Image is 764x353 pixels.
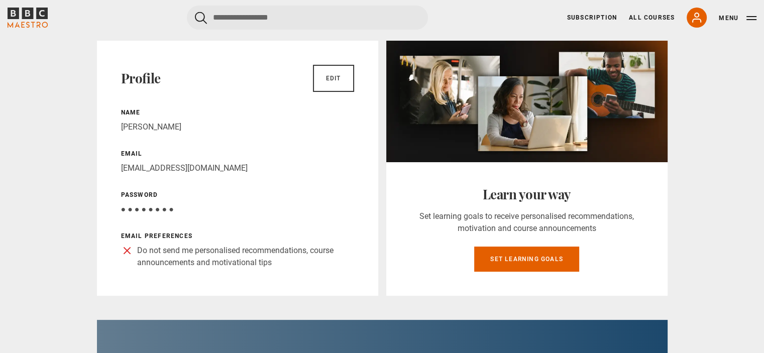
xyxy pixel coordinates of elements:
p: [EMAIL_ADDRESS][DOMAIN_NAME] [121,162,354,174]
a: All Courses [629,13,675,22]
h2: Profile [121,70,161,86]
a: Edit [313,65,354,92]
p: Email [121,149,354,158]
svg: BBC Maestro [8,8,48,28]
a: Set learning goals [474,247,579,272]
p: Do not send me personalised recommendations, course announcements and motivational tips [137,245,354,269]
a: Subscription [567,13,617,22]
p: Name [121,108,354,117]
h2: Learn your way [410,186,643,202]
p: Set learning goals to receive personalised recommendations, motivation and course announcements [410,210,643,234]
input: Search [187,6,428,30]
p: [PERSON_NAME] [121,121,354,133]
span: ● ● ● ● ● ● ● ● [121,204,174,214]
button: Submit the search query [195,12,207,24]
button: Toggle navigation [719,13,756,23]
p: Password [121,190,354,199]
p: Email preferences [121,231,354,241]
